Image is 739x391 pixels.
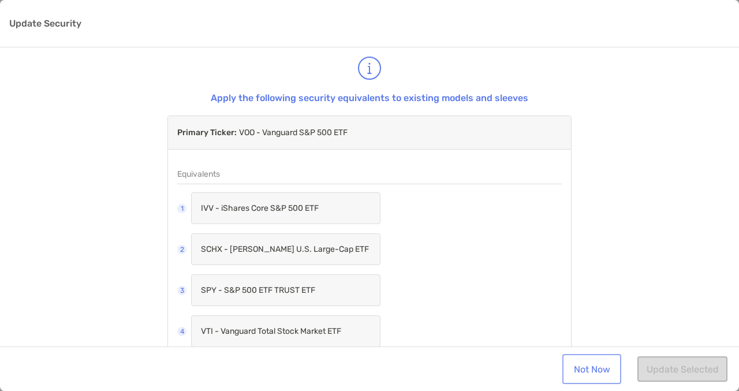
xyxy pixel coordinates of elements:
[180,287,184,294] span: 3
[9,16,81,31] p: Update Security
[180,328,184,335] span: 4
[201,324,371,338] p: VTI - Vanguard Total Stock Market ETF
[177,125,562,140] p: VOO - Vanguard S&P 500 ETF
[201,283,371,297] p: SPY - S&P 500 ETF TRUST ETF
[177,128,237,137] b: Primary Ticker:
[201,201,371,215] p: IVV - iShares Core S&P 500 ETF
[180,246,184,253] span: 2
[201,242,371,256] p: SCHX - [PERSON_NAME] U.S. Large-Cap ETF
[181,205,184,212] span: 1
[565,356,619,382] a: Not Now
[177,167,562,184] p: Equivalents
[167,92,572,103] h4: Apply the following security equivalents to existing models and sleeves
